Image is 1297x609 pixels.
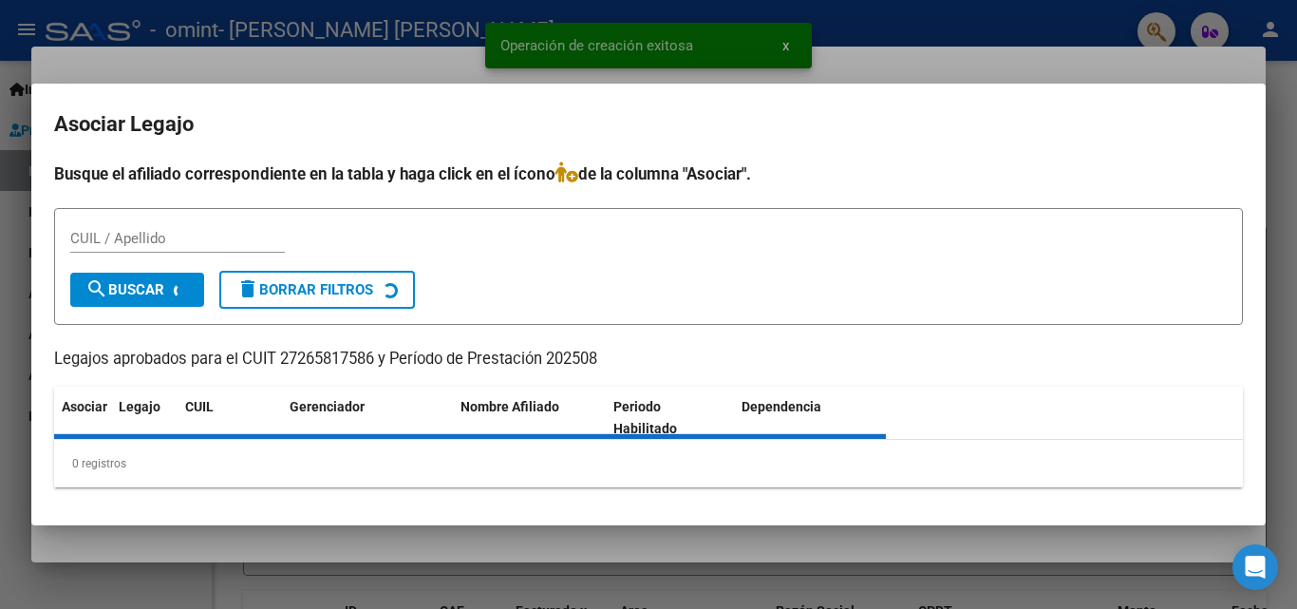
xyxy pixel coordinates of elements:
[734,387,887,449] datatable-header-cell: Dependencia
[290,399,365,414] span: Gerenciador
[85,277,108,300] mat-icon: search
[185,399,214,414] span: CUIL
[282,387,453,449] datatable-header-cell: Gerenciador
[606,387,734,449] datatable-header-cell: Periodo Habilitado
[119,399,160,414] span: Legajo
[54,162,1243,186] h4: Busque el afiliado correspondiente en la tabla y haga click en el ícono de la columna "Asociar".
[236,277,259,300] mat-icon: delete
[70,273,204,307] button: Buscar
[453,387,606,449] datatable-header-cell: Nombre Afiliado
[54,348,1243,371] p: Legajos aprobados para el CUIT 27265817586 y Período de Prestación 202508
[178,387,282,449] datatable-header-cell: CUIL
[742,399,821,414] span: Dependencia
[54,106,1243,143] h2: Asociar Legajo
[236,281,373,298] span: Borrar Filtros
[1232,544,1278,590] div: Open Intercom Messenger
[54,387,111,449] datatable-header-cell: Asociar
[85,281,164,298] span: Buscar
[111,387,178,449] datatable-header-cell: Legajo
[461,399,559,414] span: Nombre Afiliado
[54,440,1243,487] div: 0 registros
[219,271,415,309] button: Borrar Filtros
[62,399,107,414] span: Asociar
[613,399,677,436] span: Periodo Habilitado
